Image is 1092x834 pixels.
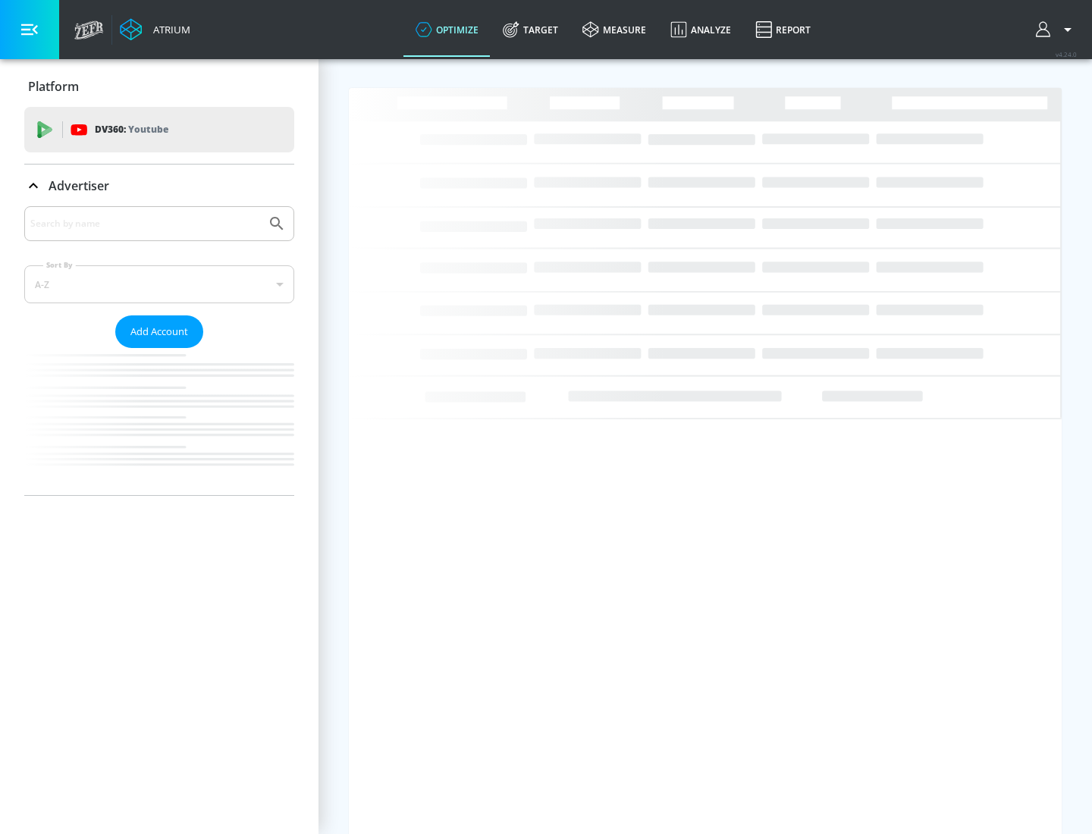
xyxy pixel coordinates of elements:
[147,23,190,36] div: Atrium
[120,18,190,41] a: Atrium
[28,78,79,95] p: Platform
[128,121,168,137] p: Youtube
[1056,50,1077,58] span: v 4.24.0
[570,2,658,57] a: measure
[24,165,294,207] div: Advertiser
[24,348,294,495] nav: list of Advertiser
[24,65,294,108] div: Platform
[491,2,570,57] a: Target
[24,265,294,303] div: A-Z
[95,121,168,138] p: DV360:
[30,214,260,234] input: Search by name
[49,177,109,194] p: Advertiser
[743,2,823,57] a: Report
[24,107,294,152] div: DV360: Youtube
[403,2,491,57] a: optimize
[130,323,188,340] span: Add Account
[24,206,294,495] div: Advertiser
[43,260,76,270] label: Sort By
[658,2,743,57] a: Analyze
[115,315,203,348] button: Add Account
